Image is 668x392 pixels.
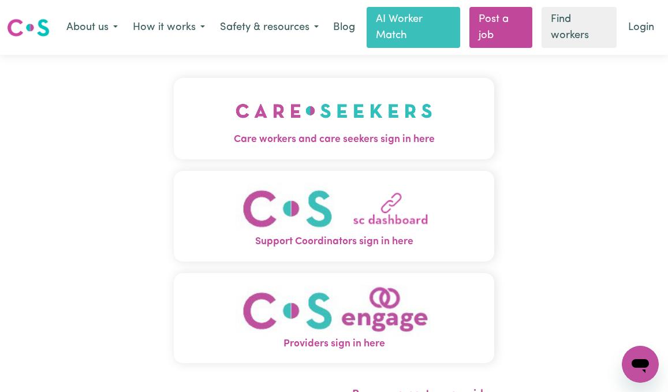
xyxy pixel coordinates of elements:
[621,15,661,40] a: Login
[59,16,125,40] button: About us
[367,7,460,48] a: AI Worker Match
[7,17,50,38] img: Careseekers logo
[174,234,494,249] span: Support Coordinators sign in here
[125,16,212,40] button: How it works
[7,14,50,41] a: Careseekers logo
[622,346,659,383] iframe: Button to launch messaging window
[174,78,494,159] button: Care workers and care seekers sign in here
[212,16,326,40] button: Safety & resources
[174,337,494,352] span: Providers sign in here
[326,15,362,40] a: Blog
[542,7,617,48] a: Find workers
[174,132,494,147] span: Care workers and care seekers sign in here
[469,7,532,48] a: Post a job
[174,273,494,364] button: Providers sign in here
[174,171,494,262] button: Support Coordinators sign in here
